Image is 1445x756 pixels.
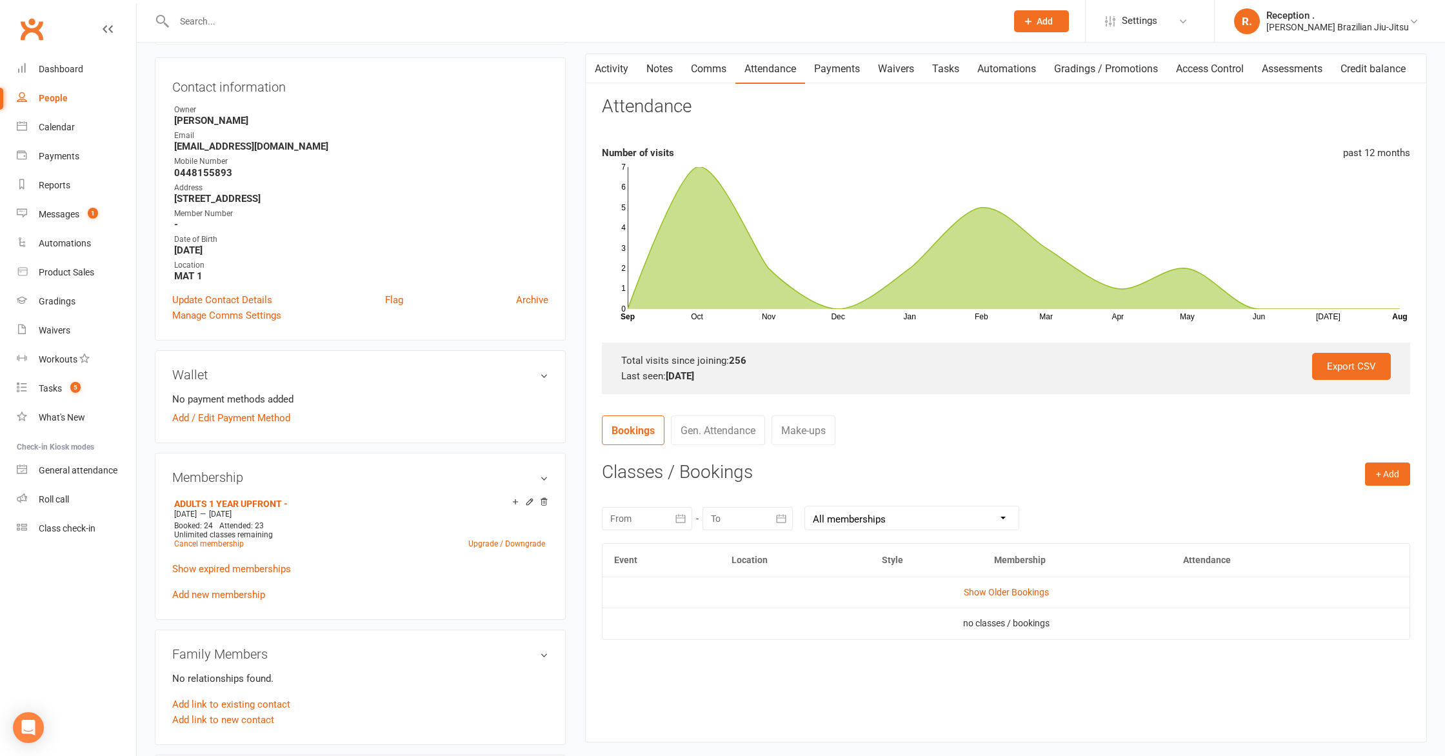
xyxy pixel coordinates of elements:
div: Email [174,130,548,142]
a: ADULTS 1 YEAR UPFRONT - [174,499,288,509]
div: Dashboard [39,64,83,74]
a: Manage Comms Settings [172,308,281,323]
span: Add [1037,16,1053,26]
h3: Family Members [172,647,548,661]
div: Calendar [39,122,75,132]
a: Workouts [17,345,136,374]
h3: Attendance [602,97,692,117]
div: Member Number [174,208,548,220]
td: no classes / bookings [603,608,1410,639]
div: Total visits since joining: [621,353,1391,368]
th: Event [603,544,720,577]
h3: Wallet [172,368,548,382]
div: What's New [39,412,85,423]
div: Automations [39,238,91,248]
a: Export CSV [1312,353,1391,380]
div: Tasks [39,383,62,393]
a: Waivers [17,316,136,345]
a: Gradings / Promotions [1045,54,1167,84]
span: Attended: 23 [219,521,264,530]
strong: [STREET_ADDRESS] [174,193,548,204]
a: Activity [586,54,637,84]
a: Product Sales [17,258,136,287]
a: Add link to existing contact [172,697,290,712]
a: People [17,84,136,113]
h3: Membership [172,470,548,484]
a: Automations [968,54,1045,84]
strong: [PERSON_NAME] [174,115,548,126]
div: People [39,93,68,103]
a: Assessments [1253,54,1331,84]
a: Make-ups [772,415,835,445]
div: Mobile Number [174,155,548,168]
input: Search... [170,12,997,30]
a: Automations [17,229,136,258]
a: Tasks 5 [17,374,136,403]
a: Archive [516,292,548,308]
span: 1 [88,208,98,219]
a: Waivers [869,54,923,84]
div: Messages [39,209,79,219]
strong: MAT 1 [174,270,548,282]
div: [PERSON_NAME] Brazilian Jiu-Jitsu [1266,21,1409,33]
span: Unlimited classes remaining [174,530,273,539]
a: Show Older Bookings [964,587,1049,597]
div: Product Sales [39,267,94,277]
p: No relationships found. [172,671,548,686]
div: R. [1234,8,1260,34]
a: Show expired memberships [172,563,291,575]
a: Add link to new contact [172,712,274,728]
button: Add [1014,10,1069,32]
a: Update Contact Details [172,292,272,308]
h3: Contact information [172,75,548,94]
a: Comms [682,54,735,84]
div: Gradings [39,296,75,306]
span: Settings [1122,6,1157,35]
h3: Classes / Bookings [602,463,1410,482]
a: Add / Edit Payment Method [172,410,290,426]
a: Messages 1 [17,200,136,229]
strong: - [174,219,548,230]
strong: Number of visits [602,147,674,159]
a: Upgrade / Downgrade [468,539,545,548]
div: Owner [174,104,548,116]
a: Notes [637,54,682,84]
a: Payments [805,54,869,84]
a: Attendance [735,54,805,84]
strong: [DATE] [174,244,548,256]
span: 5 [70,382,81,393]
a: Cancel membership [174,539,244,548]
a: Calendar [17,113,136,142]
li: No payment methods added [172,392,548,407]
strong: [DATE] [666,370,694,382]
span: [DATE] [174,510,197,519]
div: Workouts [39,354,77,364]
a: Payments [17,142,136,171]
div: Roll call [39,494,69,504]
div: Payments [39,151,79,161]
strong: 0448155893 [174,167,548,179]
div: Date of Birth [174,234,548,246]
div: Address [174,182,548,194]
div: Reception . [1266,10,1409,21]
div: Class check-in [39,523,95,533]
div: — [171,509,548,519]
th: Membership [982,544,1171,577]
div: past 12 months [1343,145,1410,161]
div: Reports [39,180,70,190]
a: Add new membership [172,589,265,601]
a: Dashboard [17,55,136,84]
a: Roll call [17,485,136,514]
a: Flag [385,292,403,308]
div: General attendance [39,465,117,475]
div: Waivers [39,325,70,335]
a: Class kiosk mode [17,514,136,543]
div: Last seen: [621,368,1391,384]
button: + Add [1365,463,1410,486]
a: Clubworx [15,13,48,45]
th: Style [870,544,982,577]
a: Gen. Attendance [671,415,765,445]
a: Access Control [1167,54,1253,84]
a: Tasks [923,54,968,84]
div: Location [174,259,548,272]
